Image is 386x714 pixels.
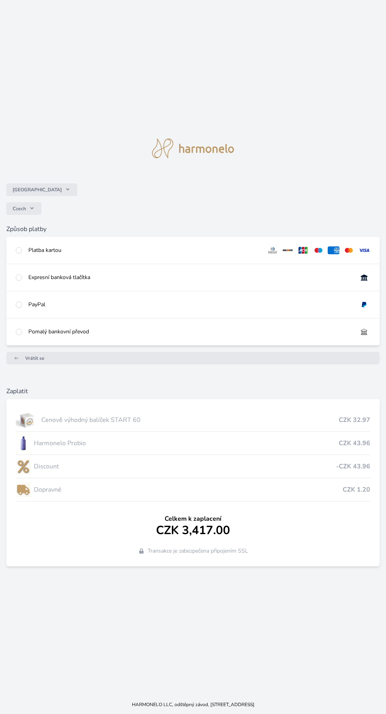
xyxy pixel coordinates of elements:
span: Harmonelo Probio [34,438,339,448]
h6: Způsob platby [6,224,380,234]
span: Vrátit se [25,355,45,361]
span: CZK 3,417.00 [156,523,230,538]
img: maestro.svg [312,246,325,254]
span: Discount [34,462,336,471]
span: -CZK 43.96 [336,462,370,471]
h6: Zaplatit [6,387,380,396]
img: CLEAN_PROBIO_se_stinem_x-lo.jpg [16,433,31,453]
span: Dopravné [34,485,343,494]
div: Pomalý bankovní převod [28,328,352,336]
span: CZK 43.96 [339,438,370,448]
img: delivery-lo.png [16,480,31,499]
span: Transakce je zabezpečena připojením SSL [148,547,248,555]
span: Cenově výhodný balíček START 60 [41,415,339,425]
span: CZK 32.97 [339,415,370,425]
button: [GEOGRAPHIC_DATA] [6,183,77,196]
img: diners.svg [267,246,279,254]
div: PayPal [28,301,352,309]
img: discount-lo.png [16,457,31,476]
img: amex.svg [328,246,340,254]
div: Platba kartou [28,246,260,254]
button: Czech [6,202,41,215]
img: mc.svg [343,246,355,254]
a: Vrátit se [6,352,380,364]
img: visa.svg [358,246,370,254]
img: jcb.svg [297,246,309,254]
span: Czech [13,205,26,212]
img: logo.svg [152,139,234,158]
span: CZK 1.20 [343,485,370,494]
span: Celkem k zaplacení [165,514,221,523]
div: Expresní banková tlačítka [28,274,352,281]
img: discover.svg [282,246,294,254]
span: [GEOGRAPHIC_DATA] [13,187,62,193]
img: bankTransfer_IBAN.svg [358,328,370,336]
img: onlineBanking_CZ.svg [358,274,370,281]
img: start.jpg [16,410,38,430]
img: paypal.svg [358,301,370,309]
